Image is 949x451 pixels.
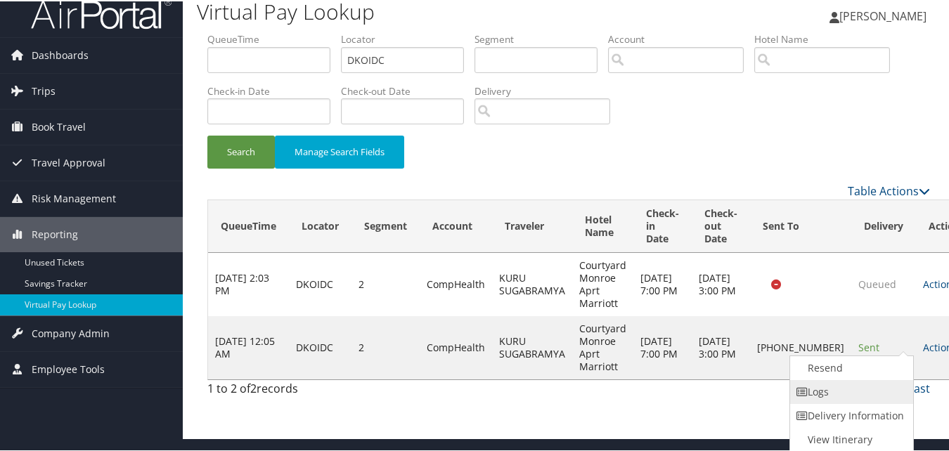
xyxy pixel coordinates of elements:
[633,251,692,315] td: [DATE] 7:00 PM
[351,199,420,251] th: Segment: activate to sort column ascending
[208,315,289,378] td: [DATE] 12:05 AM
[420,315,492,378] td: CompHealth
[750,315,851,378] td: [PHONE_NUMBER]
[475,83,621,97] label: Delivery
[851,199,916,251] th: Delivery: activate to sort column ascending
[32,216,78,251] span: Reporting
[633,199,692,251] th: Check-in Date: activate to sort column ascending
[208,199,289,251] th: QueueTime: activate to sort column ascending
[750,199,851,251] th: Sent To: activate to sort column ascending
[250,379,257,395] span: 2
[692,315,750,378] td: [DATE] 3:00 PM
[207,31,341,45] label: QueueTime
[208,251,289,315] td: [DATE] 2:03 PM
[492,251,572,315] td: KURU SUGABRAMYA
[492,199,572,251] th: Traveler: activate to sort column ascending
[790,379,910,403] a: Logs
[839,7,927,22] span: [PERSON_NAME]
[633,315,692,378] td: [DATE] 7:00 PM
[207,134,275,167] button: Search
[32,37,89,72] span: Dashboards
[790,355,910,379] a: Resend
[351,315,420,378] td: 2
[754,31,900,45] label: Hotel Name
[692,251,750,315] td: [DATE] 3:00 PM
[790,403,910,426] a: Delivery Information
[572,199,633,251] th: Hotel Name: activate to sort column ascending
[275,134,404,167] button: Manage Search Fields
[858,276,896,289] span: Queued
[207,83,341,97] label: Check-in Date
[790,426,910,450] a: View Itinerary
[492,315,572,378] td: KURU SUGABRAMYA
[32,351,105,386] span: Employee Tools
[341,83,475,97] label: Check-out Date
[341,31,475,45] label: Locator
[608,31,754,45] label: Account
[420,251,492,315] td: CompHealth
[207,379,373,403] div: 1 to 2 of records
[32,72,56,107] span: Trips
[692,199,750,251] th: Check-out Date: activate to sort column ascending
[289,251,351,315] td: DKOIDC
[858,339,879,353] span: Sent
[572,315,633,378] td: Courtyard Monroe Aprt Marriott
[908,379,930,395] a: Last
[351,251,420,315] td: 2
[32,108,86,143] span: Book Travel
[32,315,110,350] span: Company Admin
[289,199,351,251] th: Locator: activate to sort column ascending
[420,199,492,251] th: Account: activate to sort column ascending
[475,31,608,45] label: Segment
[32,180,116,215] span: Risk Management
[848,182,930,197] a: Table Actions
[572,251,633,315] td: Courtyard Monroe Aprt Marriott
[32,144,105,179] span: Travel Approval
[289,315,351,378] td: DKOIDC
